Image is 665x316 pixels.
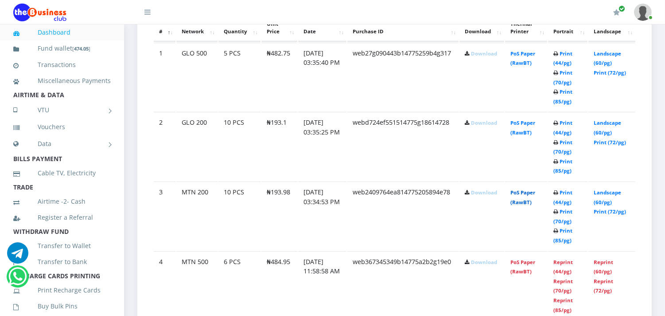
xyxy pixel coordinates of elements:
[13,191,111,212] a: Airtime -2- Cash
[347,182,459,250] td: web2409764ea814775205894e78
[261,14,297,42] th: Unit Price: activate to sort column ascending
[154,182,175,250] td: 3
[13,236,111,256] a: Transfer to Wallet
[218,112,261,181] td: 10 PCS
[553,189,572,205] a: Print (44/pg)
[553,158,572,174] a: Print (85/pg)
[154,14,175,42] th: #: activate to sort column descending
[618,5,625,12] span: Renew/Upgrade Subscription
[13,163,111,183] a: Cable TV, Electricity
[510,189,535,205] a: PoS Paper (RawBT)
[588,14,635,42] th: Landscape: activate to sort column ascending
[154,112,175,181] td: 2
[261,43,297,111] td: ₦482.75
[13,207,111,228] a: Register a Referral
[13,55,111,75] a: Transactions
[471,50,497,57] a: Download
[471,189,497,196] a: Download
[298,43,346,111] td: [DATE] 03:35:40 PM
[154,43,175,111] td: 1
[176,112,218,181] td: GLO 200
[594,259,613,275] a: Reprint (60/pg)
[13,4,66,21] img: Logo
[13,99,111,121] a: VTU
[594,50,621,67] a: Landscape (60/pg)
[74,45,89,52] b: 474.05
[594,69,626,76] a: Print (72/pg)
[459,14,504,42] th: Download: activate to sort column ascending
[218,14,261,42] th: Quantity: activate to sort column ascending
[553,208,572,225] a: Print (70/pg)
[553,297,573,313] a: Reprint (85/pg)
[7,249,28,264] a: Chat for support
[347,14,459,42] th: Purchase ID: activate to sort column ascending
[176,14,218,42] th: Network: activate to sort column ascending
[13,22,111,43] a: Dashboard
[347,43,459,111] td: web27g090443b14775259b4g317
[261,112,297,181] td: ₦193.1
[553,88,572,105] a: Print (85/pg)
[548,14,587,42] th: Portrait: activate to sort column ascending
[13,38,111,59] a: Fund wallet[474.05]
[553,119,572,136] a: Print (44/pg)
[13,71,111,91] a: Miscellaneous Payments
[13,117,111,137] a: Vouchers
[176,182,218,250] td: MTN 200
[298,112,346,181] td: [DATE] 03:35:25 PM
[13,133,111,155] a: Data
[13,252,111,272] a: Transfer to Bank
[553,227,572,244] a: Print (85/pg)
[298,182,346,250] td: [DATE] 03:34:53 PM
[471,119,497,126] a: Download
[613,9,620,16] i: Renew/Upgrade Subscription
[298,14,346,42] th: Date: activate to sort column ascending
[471,259,497,265] a: Download
[594,189,621,205] a: Landscape (60/pg)
[594,119,621,136] a: Landscape (60/pg)
[594,139,626,146] a: Print (72/pg)
[347,112,459,181] td: webd724ef551514775g18614728
[553,278,573,294] a: Reprint (70/pg)
[13,280,111,300] a: Print Recharge Cards
[553,50,572,67] a: Print (44/pg)
[510,50,535,67] a: PoS Paper (RawBT)
[218,43,261,111] td: 5 PCS
[553,139,572,155] a: Print (70/pg)
[594,208,626,215] a: Print (72/pg)
[510,259,535,275] a: PoS Paper (RawBT)
[176,43,218,111] td: GLO 500
[553,259,573,275] a: Reprint (44/pg)
[553,69,572,86] a: Print (70/pg)
[634,4,652,21] img: User
[505,14,547,42] th: Thermal Printer: activate to sort column ascending
[9,273,27,287] a: Chat for support
[261,182,297,250] td: ₦193.98
[510,119,535,136] a: PoS Paper (RawBT)
[594,278,613,294] a: Reprint (72/pg)
[72,45,90,52] small: [ ]
[218,182,261,250] td: 10 PCS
